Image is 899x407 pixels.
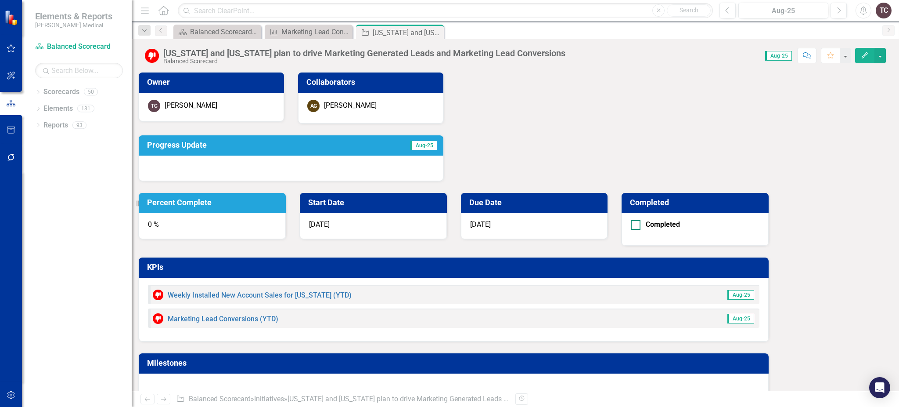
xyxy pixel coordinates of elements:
span: [DATE] [470,220,491,229]
h3: Owner [147,78,279,87]
div: [US_STATE] and [US_STATE] plan to drive Marketing Generated Leads and Marketing Lead Conversions [163,48,565,58]
a: Marketing Lead Conversions (YTD) [168,315,278,323]
img: Below Target [153,313,163,324]
div: Balanced Scorecard [163,58,565,65]
div: AG [307,100,320,112]
div: Aug-25 [741,6,825,16]
a: Balanced Scorecard [189,395,251,403]
div: 131 [77,105,94,113]
div: [US_STATE] and [US_STATE] plan to drive Marketing Generated Leads and Marketing Lead Conversions [288,395,605,403]
a: Balanced Scorecard Welcome Page [176,26,259,37]
span: Aug-25 [765,51,792,61]
button: TC [876,3,892,18]
h3: Progress Update [147,141,346,149]
h3: Percent Complete [147,198,280,207]
h3: Completed [630,198,763,207]
div: [PERSON_NAME] [324,101,377,111]
a: Reports [43,120,68,131]
div: 93 [72,121,86,129]
h3: KPIs [147,263,763,272]
input: Search ClearPoint... [178,3,713,18]
a: Balanced Scorecard [35,42,123,52]
span: Elements & Reports [35,11,112,22]
span: Aug-25 [727,290,754,300]
div: 0 % [139,213,286,239]
div: 50 [84,88,98,96]
img: Below Target [153,290,163,300]
img: ClearPoint Strategy [4,9,20,26]
a: Marketing Lead Conversions (YTD) [267,26,350,37]
div: TC [148,100,160,112]
div: Balanced Scorecard Welcome Page [190,26,259,37]
a: Elements [43,104,73,114]
input: Search Below... [35,63,123,78]
div: Completed [646,220,680,230]
span: Aug-25 [727,314,754,323]
h3: Due Date [469,198,603,207]
div: [US_STATE] and [US_STATE] plan to drive Marketing Generated Leads and Marketing Lead Conversions [373,27,442,38]
div: » » [176,394,509,404]
a: Initiatives [254,395,284,403]
small: [PERSON_NAME] Medical [35,22,112,29]
div: [PERSON_NAME] [165,101,217,111]
h3: Start Date [308,198,442,207]
span: [DATE] [309,220,330,229]
h3: Milestones [147,359,763,367]
div: Open Intercom Messenger [869,377,890,398]
button: Search [667,4,711,17]
a: Weekly Installed New Account Sales for [US_STATE] (YTD) [168,291,352,299]
a: Scorecards [43,87,79,97]
img: Below Target [145,49,159,63]
div: Marketing Lead Conversions (YTD) [281,26,350,37]
span: Aug-25 [410,141,437,150]
h3: Collaborators [306,78,438,87]
span: Search [680,7,698,14]
button: Aug-25 [738,3,828,18]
